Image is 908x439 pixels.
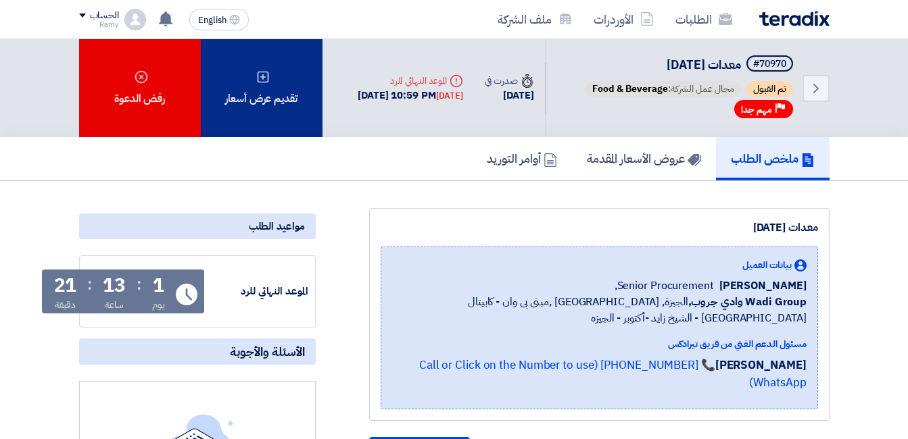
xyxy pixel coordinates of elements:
[615,278,714,294] span: Senior Procurement,
[392,294,807,326] span: الجيزة, [GEOGRAPHIC_DATA] ,مبنى بى وان - كابيتال [GEOGRAPHIC_DATA] - الشيخ زايد -أكتوبر - الجيزه
[105,298,124,312] div: ساعة
[201,39,322,137] div: تقديم عرض أسعار
[487,3,583,35] a: ملف الشركة
[485,88,533,103] div: [DATE]
[487,151,557,166] h5: أوامر التوريد
[715,357,807,373] strong: [PERSON_NAME]
[152,298,165,312] div: يوم
[587,151,701,166] h5: عروض الأسعار المقدمة
[54,276,77,295] div: 21
[746,81,793,97] span: تم القبول
[392,337,807,351] div: مسئول الدعم الفني من فريق تيرادكس
[753,59,786,69] div: #70970
[665,3,743,35] a: الطلبات
[731,151,815,166] h5: ملخص الطلب
[87,272,92,296] div: :
[667,55,741,74] span: معدات [DATE]
[572,137,716,180] a: عروض الأسعار المقدمة
[358,88,463,103] div: [DATE] 10:59 PM
[137,272,141,296] div: :
[230,344,305,359] span: الأسئلة والأجوبة
[485,74,533,88] div: صدرت في
[688,294,807,310] b: Wadi Group وادي جروب,
[719,278,807,294] span: [PERSON_NAME]
[189,9,249,30] button: English
[381,219,818,236] div: معدات [DATE]
[741,103,772,116] span: مهم جدا
[55,298,76,312] div: دقيقة
[586,81,741,97] span: مجال عمل الشركة:
[103,276,126,295] div: 13
[153,276,164,295] div: 1
[436,89,463,103] div: [DATE]
[716,137,830,180] a: ملخص الطلب
[583,55,796,74] h5: معدات اغسطس 2025
[207,284,308,299] div: الموعد النهائي للرد
[592,82,668,96] span: Food & Beverage
[583,3,665,35] a: الأوردرات
[90,10,119,22] div: الحساب
[79,39,201,137] div: رفض الدعوة
[759,11,830,26] img: Teradix logo
[79,21,119,28] div: Ramy
[79,213,316,239] div: مواعيد الطلب
[358,74,463,88] div: الموعد النهائي للرد
[198,16,226,25] span: English
[472,137,572,180] a: أوامر التوريد
[419,357,807,391] a: 📞 [PHONE_NUMBER] (Call or Click on the Number to use WhatsApp)
[124,9,146,30] img: profile_test.png
[742,258,792,272] span: بيانات العميل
